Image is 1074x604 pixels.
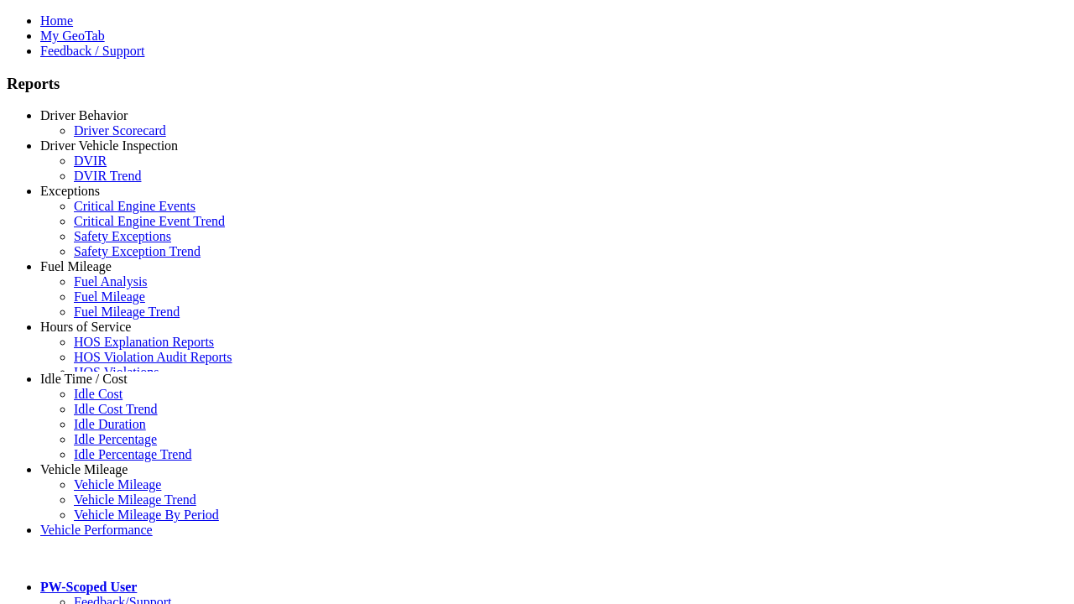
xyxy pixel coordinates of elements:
[74,335,214,349] a: HOS Explanation Reports
[74,244,201,258] a: Safety Exception Trend
[74,305,180,319] a: Fuel Mileage Trend
[40,580,137,594] a: PW-Scoped User
[40,29,105,43] a: My GeoTab
[40,372,128,386] a: Idle Time / Cost
[40,320,131,334] a: Hours of Service
[74,229,171,243] a: Safety Exceptions
[40,108,128,122] a: Driver Behavior
[74,365,159,379] a: HOS Violations
[40,184,100,198] a: Exceptions
[74,169,141,183] a: DVIR Trend
[74,199,196,213] a: Critical Engine Events
[40,13,73,28] a: Home
[74,214,225,228] a: Critical Engine Event Trend
[74,350,232,364] a: HOS Violation Audit Reports
[74,508,219,522] a: Vehicle Mileage By Period
[74,154,107,168] a: DVIR
[40,259,112,273] a: Fuel Mileage
[74,432,157,446] a: Idle Percentage
[40,523,153,537] a: Vehicle Performance
[74,123,166,138] a: Driver Scorecard
[74,477,161,492] a: Vehicle Mileage
[74,447,191,461] a: Idle Percentage Trend
[74,274,148,289] a: Fuel Analysis
[74,289,145,304] a: Fuel Mileage
[40,44,144,58] a: Feedback / Support
[74,492,196,507] a: Vehicle Mileage Trend
[74,417,146,431] a: Idle Duration
[7,75,1067,93] h3: Reports
[74,387,123,401] a: Idle Cost
[40,138,178,153] a: Driver Vehicle Inspection
[40,462,128,476] a: Vehicle Mileage
[74,402,158,416] a: Idle Cost Trend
